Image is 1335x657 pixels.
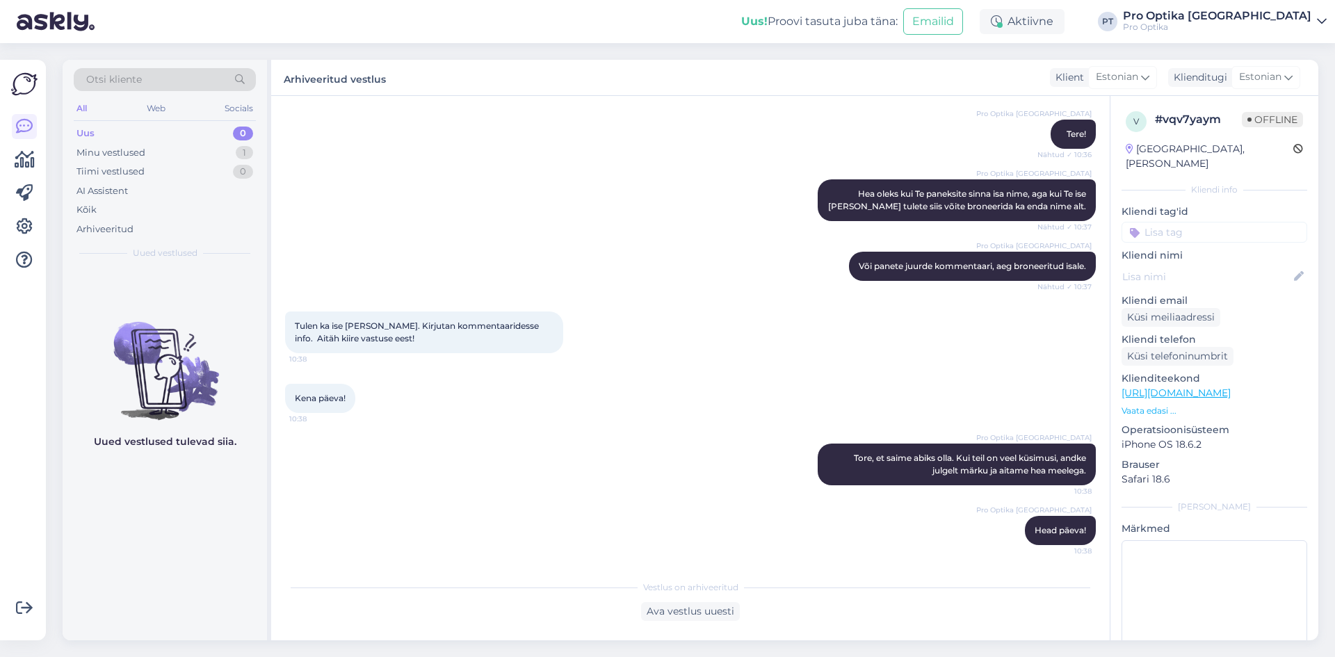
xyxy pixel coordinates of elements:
span: Nähtud ✓ 10:37 [1037,282,1092,292]
div: Arhiveeritud [76,222,133,236]
p: Klienditeekond [1122,371,1307,386]
div: 0 [233,165,253,179]
span: Pro Optika [GEOGRAPHIC_DATA] [976,168,1092,179]
span: Estonian [1239,70,1281,85]
div: Web [144,99,168,117]
div: Klienditugi [1168,70,1227,85]
span: Nähtud ✓ 10:36 [1037,149,1092,160]
span: Tulen ka ise [PERSON_NAME]. Kirjutan kommentaaridesse info. Aitäh kiire vastuse eest! [295,321,541,343]
div: Proovi tasuta juba täna: [741,13,898,30]
span: Head päeva! [1035,525,1086,535]
p: Kliendi tag'id [1122,204,1307,219]
input: Lisa nimi [1122,269,1291,284]
span: 10:38 [289,354,341,364]
div: PT [1098,12,1117,31]
div: Aktiivne [980,9,1065,34]
img: No chats [63,297,267,422]
span: 10:38 [289,414,341,424]
div: Küsi telefoninumbrit [1122,347,1233,366]
span: Pro Optika [GEOGRAPHIC_DATA] [976,241,1092,251]
div: 0 [233,127,253,140]
p: Kliendi nimi [1122,248,1307,263]
div: Pro Optika [GEOGRAPHIC_DATA] [1123,10,1311,22]
span: Tere! [1067,129,1086,139]
span: Offline [1242,112,1303,127]
b: Uus! [741,15,768,28]
p: Vaata edasi ... [1122,405,1307,417]
p: Operatsioonisüsteem [1122,423,1307,437]
div: [GEOGRAPHIC_DATA], [PERSON_NAME] [1126,142,1293,171]
img: Askly Logo [11,71,38,97]
span: Pro Optika [GEOGRAPHIC_DATA] [976,505,1092,515]
div: Kõik [76,203,97,217]
span: Või panete juurde kommentaari, aeg broneeritud isale. [859,261,1086,271]
p: Kliendi email [1122,293,1307,308]
a: [URL][DOMAIN_NAME] [1122,387,1231,399]
span: Tore, et saime abiks olla. Kui teil on veel küsimusi, andke julgelt märku ja aitame hea meelega. [854,453,1088,476]
button: Emailid [903,8,963,35]
p: Uued vestlused tulevad siia. [94,435,236,449]
p: Brauser [1122,457,1307,472]
span: Uued vestlused [133,247,197,259]
div: Minu vestlused [76,146,145,160]
span: Otsi kliente [86,72,142,87]
span: Estonian [1096,70,1138,85]
div: Klient [1050,70,1084,85]
div: [PERSON_NAME] [1122,501,1307,513]
span: Kena päeva! [295,393,346,403]
span: Pro Optika [GEOGRAPHIC_DATA] [976,432,1092,443]
span: v [1133,116,1139,127]
div: Kliendi info [1122,184,1307,196]
div: # vqv7yaym [1155,111,1242,128]
a: Pro Optika [GEOGRAPHIC_DATA]Pro Optika [1123,10,1327,33]
input: Lisa tag [1122,222,1307,243]
span: Nähtud ✓ 10:37 [1037,222,1092,232]
div: All [74,99,90,117]
span: Vestlus on arhiveeritud [643,581,738,594]
div: AI Assistent [76,184,128,198]
p: iPhone OS 18.6.2 [1122,437,1307,452]
div: Pro Optika [1123,22,1311,33]
span: Pro Optika [GEOGRAPHIC_DATA] [976,108,1092,119]
span: 10:38 [1039,546,1092,556]
p: Safari 18.6 [1122,472,1307,487]
div: Ava vestlus uuesti [641,602,740,621]
div: 1 [236,146,253,160]
p: Kliendi telefon [1122,332,1307,347]
div: Tiimi vestlused [76,165,145,179]
span: 10:38 [1039,486,1092,496]
p: Märkmed [1122,521,1307,536]
div: Socials [222,99,256,117]
div: Uus [76,127,95,140]
label: Arhiveeritud vestlus [284,68,386,87]
div: Küsi meiliaadressi [1122,308,1220,327]
span: Hea oleks kui Te paneksite sinna isa nime, aga kui Te ise [PERSON_NAME] tulete siis võite broneer... [828,188,1088,211]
